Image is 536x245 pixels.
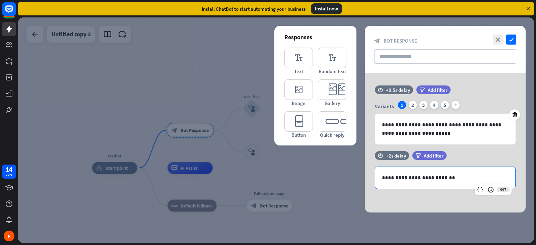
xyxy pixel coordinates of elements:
[409,101,417,109] div: 2
[424,152,444,159] span: Add filter
[386,87,410,93] div: +0.5s delay
[384,38,417,44] span: Bot Response
[4,231,14,241] div: R
[419,87,425,93] i: filter
[2,165,16,179] a: 14 days
[5,3,25,23] button: Open LiveChat chat widget
[398,101,406,109] div: 1
[378,153,383,158] i: time
[202,6,306,12] div: Install ChatBot to start automating your business
[493,35,503,45] i: close
[6,172,12,177] div: days
[6,166,12,172] div: 14
[311,3,342,14] div: Install now
[506,35,516,45] i: check
[441,101,449,109] div: 5
[452,101,460,109] i: plus
[419,101,427,109] div: 3
[374,38,380,44] i: block_bot_response
[375,103,394,110] span: Variants
[428,87,448,93] span: Add filter
[415,153,421,158] i: filter
[386,152,406,159] div: +2s delay
[378,87,383,92] i: time
[430,101,438,109] div: 4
